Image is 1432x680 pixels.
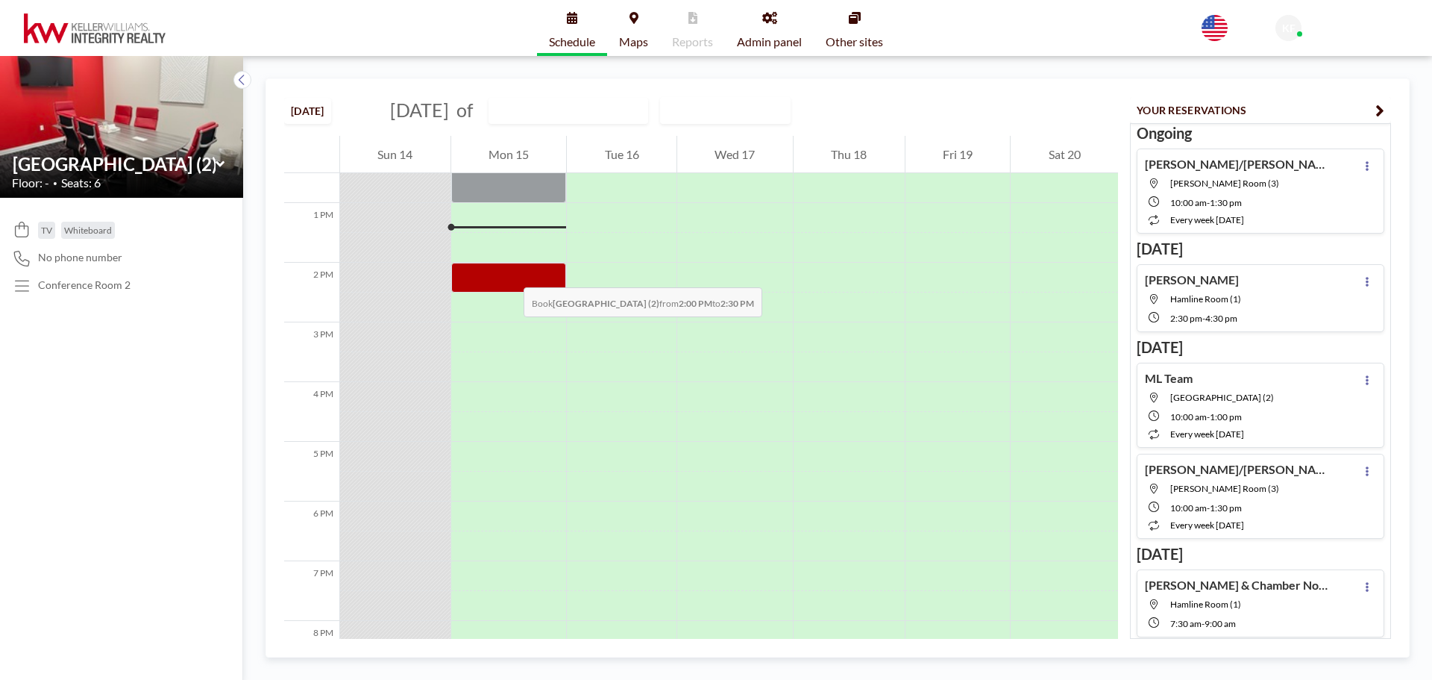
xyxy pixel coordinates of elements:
[619,36,648,48] span: Maps
[284,98,331,124] button: [DATE]
[284,502,339,561] div: 6 PM
[1170,502,1207,514] span: 10:00 AM
[1170,411,1207,422] span: 10:00 AM
[1282,22,1296,35] span: KF
[1170,392,1274,403] span: Lexington Room (2)
[1210,502,1242,514] span: 1:30 PM
[284,561,339,621] div: 7 PM
[1202,313,1205,324] span: -
[672,36,713,48] span: Reports
[489,99,632,123] input: Lexington Room (2)
[1170,599,1241,610] span: Hamline Room (1)
[340,136,450,173] div: Sun 14
[1170,293,1241,305] span: Hamline Room (1)
[456,99,473,122] span: of
[549,36,595,48] span: Schedule
[284,442,339,502] div: 5 PM
[38,278,131,292] p: Conference Room 2
[677,136,793,173] div: Wed 17
[1210,197,1242,208] span: 1:30 PM
[524,287,762,317] span: Book from to
[1145,371,1193,386] h4: ML Team
[12,175,49,190] span: Floor: -
[567,136,676,173] div: Tue 16
[1137,338,1384,357] h3: [DATE]
[1130,97,1391,123] button: YOUR RESERVATIONS
[1145,157,1331,172] h4: [PERSON_NAME]/[PERSON_NAME]
[794,136,905,173] div: Thu 18
[553,298,659,309] b: [GEOGRAPHIC_DATA] (2)
[1307,30,1334,41] span: Admin
[284,382,339,442] div: 4 PM
[679,298,712,309] b: 2:00 PM
[1170,520,1244,531] span: every week [DATE]
[1307,16,1389,29] span: KWIR Front Desk
[1207,502,1210,514] span: -
[1170,178,1279,189] span: Snelling Room (3)
[41,225,52,236] span: TV
[390,99,449,121] span: [DATE]
[53,178,57,188] span: •
[284,263,339,322] div: 2 PM
[1207,411,1210,422] span: -
[13,153,216,175] input: Lexington Room (2)
[664,101,748,120] span: WEEKLY VIEW
[1011,136,1118,173] div: Sat 20
[1137,240,1384,258] h3: [DATE]
[1170,428,1244,440] span: every week [DATE]
[1137,545,1384,564] h3: [DATE]
[1205,313,1237,324] span: 4:30 PM
[24,13,166,43] img: organization-logo
[284,203,339,263] div: 1 PM
[661,98,790,123] div: Search for option
[1145,272,1239,287] h4: [PERSON_NAME]
[1205,618,1236,629] span: 9:00 AM
[737,36,802,48] span: Admin panel
[284,143,339,203] div: 12 PM
[826,36,883,48] span: Other sites
[1170,313,1202,324] span: 2:30 PM
[1170,483,1279,494] span: Snelling Room (3)
[750,101,765,120] input: Search for option
[1170,214,1244,225] span: every week [DATE]
[1210,411,1242,422] span: 1:00 PM
[1137,124,1384,143] h3: Ongoing
[61,175,101,190] span: Seats: 6
[1207,197,1210,208] span: -
[38,251,122,264] span: No phone number
[284,322,339,382] div: 3 PM
[64,225,112,236] span: Whiteboard
[1145,578,1331,593] h4: [PERSON_NAME] & Chamber North
[1145,462,1331,477] h4: [PERSON_NAME]/[PERSON_NAME]
[451,136,567,173] div: Mon 15
[1202,618,1205,629] span: -
[720,298,754,309] b: 2:30 PM
[1170,618,1202,629] span: 7:30 AM
[1170,197,1207,208] span: 10:00 AM
[905,136,1011,173] div: Fri 19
